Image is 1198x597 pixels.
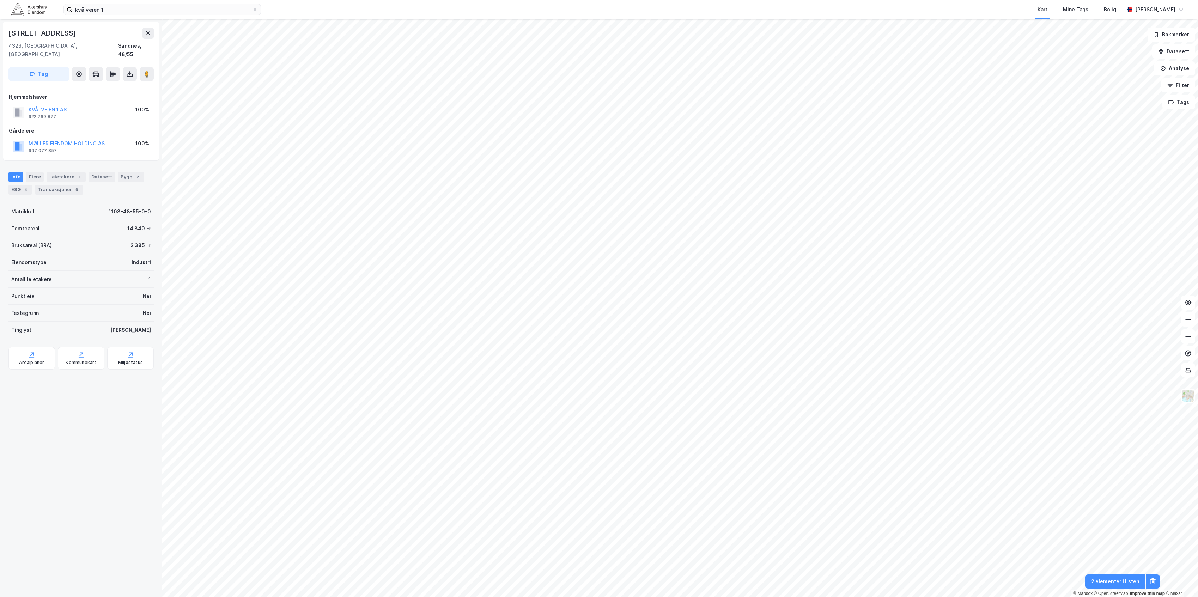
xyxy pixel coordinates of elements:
[118,42,154,59] div: Sandnes, 48/55
[9,127,153,135] div: Gårdeiere
[1135,5,1175,14] div: [PERSON_NAME]
[143,292,151,300] div: Nei
[73,186,80,193] div: 9
[1094,591,1128,596] a: OpenStreetMap
[1038,5,1047,14] div: Kart
[29,148,57,153] div: 997 077 857
[1161,78,1195,92] button: Filter
[11,241,52,250] div: Bruksareal (BRA)
[47,172,86,182] div: Leietakere
[134,173,141,181] div: 2
[1104,5,1116,14] div: Bolig
[11,275,52,284] div: Antall leietakere
[109,207,151,216] div: 1108-48-55-0-0
[1154,61,1195,75] button: Analyse
[11,292,35,300] div: Punktleie
[22,186,29,193] div: 4
[8,42,118,59] div: 4323, [GEOGRAPHIC_DATA], [GEOGRAPHIC_DATA]
[127,224,151,233] div: 14 840 ㎡
[1152,44,1195,59] button: Datasett
[1163,563,1198,597] iframe: Chat Widget
[1063,5,1088,14] div: Mine Tags
[143,309,151,317] div: Nei
[11,224,39,233] div: Tomteareal
[89,172,115,182] div: Datasett
[8,67,69,81] button: Tag
[1130,591,1165,596] a: Improve this map
[132,258,151,267] div: Industri
[1085,574,1145,589] button: 2 elementer i listen
[8,28,78,39] div: [STREET_ADDRESS]
[8,172,23,182] div: Info
[135,105,149,114] div: 100%
[72,4,252,15] input: Søk på adresse, matrikkel, gårdeiere, leietakere eller personer
[26,172,44,182] div: Eiere
[8,185,32,195] div: ESG
[118,360,143,365] div: Miljøstatus
[110,326,151,334] div: [PERSON_NAME]
[1073,591,1093,596] a: Mapbox
[9,93,153,101] div: Hjemmelshaver
[130,241,151,250] div: 2 385 ㎡
[11,3,47,16] img: akershus-eiendom-logo.9091f326c980b4bce74ccdd9f866810c.svg
[135,139,149,148] div: 100%
[118,172,144,182] div: Bygg
[66,360,96,365] div: Kommunekart
[1148,28,1195,42] button: Bokmerker
[76,173,83,181] div: 1
[19,360,44,365] div: Arealplaner
[1163,563,1198,597] div: Kontrollprogram for chat
[11,309,39,317] div: Festegrunn
[11,207,34,216] div: Matrikkel
[148,275,151,284] div: 1
[35,185,83,195] div: Transaksjoner
[11,326,31,334] div: Tinglyst
[1181,389,1195,402] img: Z
[1162,95,1195,109] button: Tags
[11,258,47,267] div: Eiendomstype
[29,114,56,120] div: 922 769 877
